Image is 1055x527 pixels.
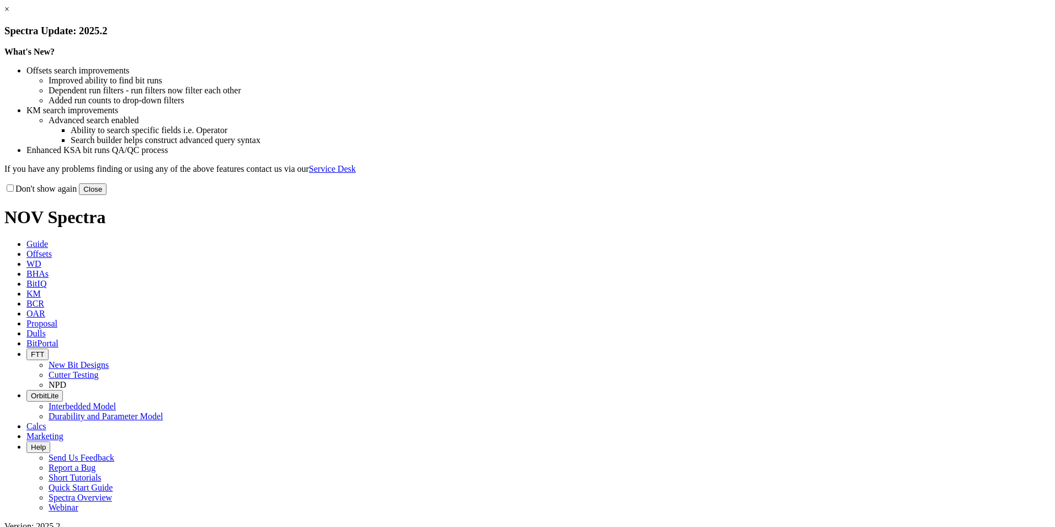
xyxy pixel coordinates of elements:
button: Close [79,183,106,195]
a: Report a Bug [49,463,95,472]
li: Offsets search improvements [26,66,1051,76]
span: OAR [26,309,45,318]
span: Offsets [26,249,52,259]
span: Help [31,443,46,451]
p: If you have any problems finding or using any of the above features contact us via our [4,164,1051,174]
li: Improved ability to find bit runs [49,76,1051,86]
a: Cutter Testing [49,370,99,380]
label: Don't show again [4,184,77,193]
span: BCR [26,299,44,308]
a: NPD [49,380,66,389]
span: OrbitLite [31,392,58,400]
a: Send Us Feedback [49,453,114,462]
a: New Bit Designs [49,360,109,370]
li: Dependent run filters - run filters now filter each other [49,86,1051,96]
span: Marketing [26,431,63,441]
span: BitIQ [26,279,46,288]
a: Durability and Parameter Model [49,412,163,421]
li: Enhanced KSA bit runs QA/QC process [26,145,1051,155]
span: Proposal [26,319,57,328]
span: BHAs [26,269,49,278]
h3: Spectra Update: 2025.2 [4,25,1051,37]
li: Advanced search enabled [49,115,1051,125]
li: KM search improvements [26,106,1051,115]
a: Short Tutorials [49,473,102,482]
input: Don't show again [7,185,14,192]
span: BitPortal [26,339,58,348]
a: Quick Start Guide [49,483,113,492]
span: Guide [26,239,48,249]
a: × [4,4,9,14]
span: Calcs [26,421,46,431]
a: Interbedded Model [49,402,116,411]
span: KM [26,289,41,298]
strong: What's New? [4,47,55,56]
a: Webinar [49,503,78,512]
a: Service Desk [309,164,356,173]
h1: NOV Spectra [4,207,1051,228]
li: Added run counts to drop-down filters [49,96,1051,106]
span: Dulls [26,329,46,338]
span: WD [26,259,41,268]
span: FTT [31,350,44,359]
li: Search builder helps construct advanced query syntax [71,135,1051,145]
a: Spectra Overview [49,493,112,502]
li: Ability to search specific fields i.e. Operator [71,125,1051,135]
